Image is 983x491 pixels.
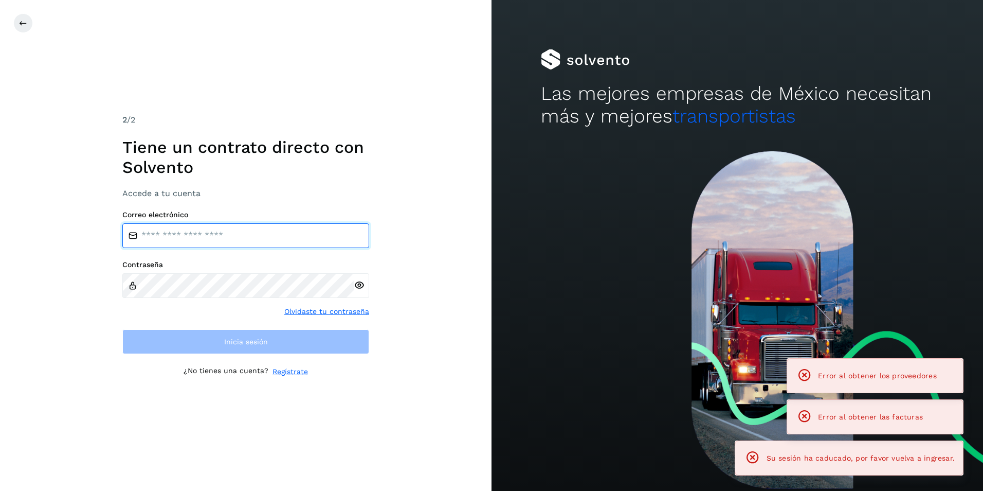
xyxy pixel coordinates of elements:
label: Contraseña [122,260,369,269]
span: Su sesión ha caducado, por favor vuelva a ingresar. [767,454,955,462]
span: Error al obtener las facturas [818,413,923,421]
label: Correo electrónico [122,211,369,219]
span: Error al obtener los proveedores [818,372,937,380]
span: Inicia sesión [224,338,268,345]
div: /2 [122,114,369,126]
button: Inicia sesión [122,329,369,354]
span: transportistas [672,105,796,127]
span: 2 [122,115,127,125]
p: ¿No tienes una cuenta? [184,366,268,377]
h1: Tiene un contrato directo con Solvento [122,137,369,177]
a: Regístrate [272,366,308,377]
h2: Las mejores empresas de México necesitan más y mejores [541,82,934,128]
h3: Accede a tu cuenta [122,188,369,198]
a: Olvidaste tu contraseña [284,306,369,317]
